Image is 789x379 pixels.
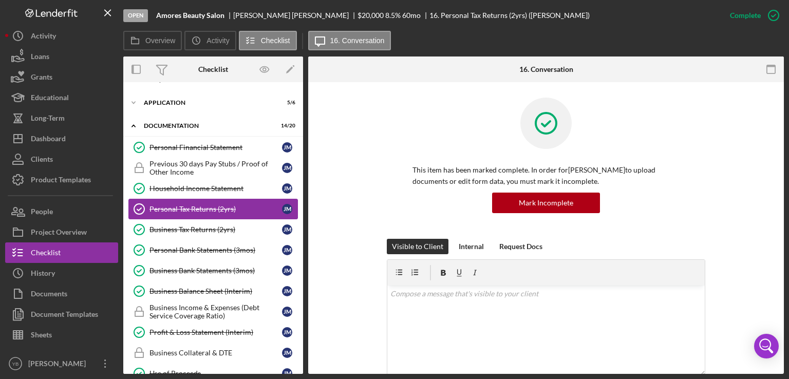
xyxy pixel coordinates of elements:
[5,325,118,345] button: Sheets
[492,193,600,213] button: Mark Incomplete
[144,123,270,129] div: Documentation
[754,334,779,358] div: Open Intercom Messenger
[5,263,118,283] button: History
[282,286,292,296] div: J M
[282,183,292,194] div: J M
[5,283,118,304] a: Documents
[128,322,298,343] a: Profit & Loss Statement (Interim)JM
[128,343,298,363] a: Business Collateral & DTEJM
[277,123,295,129] div: 14 / 20
[282,163,292,173] div: J M
[31,87,69,110] div: Educational
[5,46,118,67] button: Loans
[385,11,401,20] div: 8.5 %
[128,260,298,281] a: Business Bank Statements (3mos)JM
[145,36,175,45] label: Overview
[282,224,292,235] div: J M
[720,5,784,26] button: Complete
[31,283,67,307] div: Documents
[31,263,55,286] div: History
[31,149,53,172] div: Clients
[31,108,65,131] div: Long-Term
[149,304,282,320] div: Business Income & Expenses (Debt Service Coverage Ratio)
[128,199,298,219] a: Personal Tax Returns (2yrs)JM
[5,353,118,374] button: YB[PERSON_NAME]
[5,222,118,242] button: Project Overview
[5,149,118,169] a: Clients
[358,11,384,20] span: $20,000
[31,325,52,348] div: Sheets
[5,304,118,325] button: Document Templates
[5,87,118,108] button: Educational
[26,353,92,376] div: [PERSON_NAME]
[198,65,228,73] div: Checklist
[31,67,52,90] div: Grants
[149,349,282,357] div: Business Collateral & DTE
[128,158,298,178] a: Previous 30 days Pay Stubs / Proof of Other IncomeJM
[31,242,61,266] div: Checklist
[5,201,118,222] button: People
[128,219,298,240] a: Business Tax Returns (2yrs)JM
[123,9,148,22] div: Open
[429,11,590,20] div: 16. Personal Tax Returns (2yrs) ([PERSON_NAME])
[282,142,292,153] div: J M
[149,369,282,377] div: Use of Proceeds
[128,178,298,199] a: Household Income StatementJM
[128,240,298,260] a: Personal Bank Statements (3mos)JM
[282,307,292,317] div: J M
[402,11,421,20] div: 60 mo
[5,26,118,46] button: Activity
[5,169,118,190] button: Product Templates
[149,287,282,295] div: Business Balance Sheet (Interim)
[730,5,761,26] div: Complete
[499,239,542,254] div: Request Docs
[128,137,298,158] a: Personal Financial StatementJM
[144,100,270,106] div: Application
[31,128,66,151] div: Dashboard
[206,36,229,45] label: Activity
[184,31,236,50] button: Activity
[282,266,292,276] div: J M
[282,245,292,255] div: J M
[239,31,297,50] button: Checklist
[149,246,282,254] div: Personal Bank Statements (3mos)
[261,36,290,45] label: Checklist
[494,239,548,254] button: Request Docs
[282,368,292,378] div: J M
[308,31,391,50] button: 16. Conversation
[128,281,298,301] a: Business Balance Sheet (Interim)JM
[454,239,489,254] button: Internal
[149,267,282,275] div: Business Bank Statements (3mos)
[519,65,573,73] div: 16. Conversation
[5,67,118,87] button: Grants
[277,100,295,106] div: 5 / 6
[149,160,282,176] div: Previous 30 days Pay Stubs / Proof of Other Income
[149,225,282,234] div: Business Tax Returns (2yrs)
[387,239,448,254] button: Visible to Client
[330,36,385,45] label: 16. Conversation
[149,184,282,193] div: Household Income Statement
[149,328,282,336] div: Profit & Loss Statement (Interim)
[392,239,443,254] div: Visible to Client
[31,26,56,49] div: Activity
[128,301,298,322] a: Business Income & Expenses (Debt Service Coverage Ratio)JM
[31,201,53,224] div: People
[5,242,118,263] button: Checklist
[282,204,292,214] div: J M
[5,128,118,149] button: Dashboard
[282,327,292,337] div: J M
[149,205,282,213] div: Personal Tax Returns (2yrs)
[459,239,484,254] div: Internal
[12,361,19,367] text: YB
